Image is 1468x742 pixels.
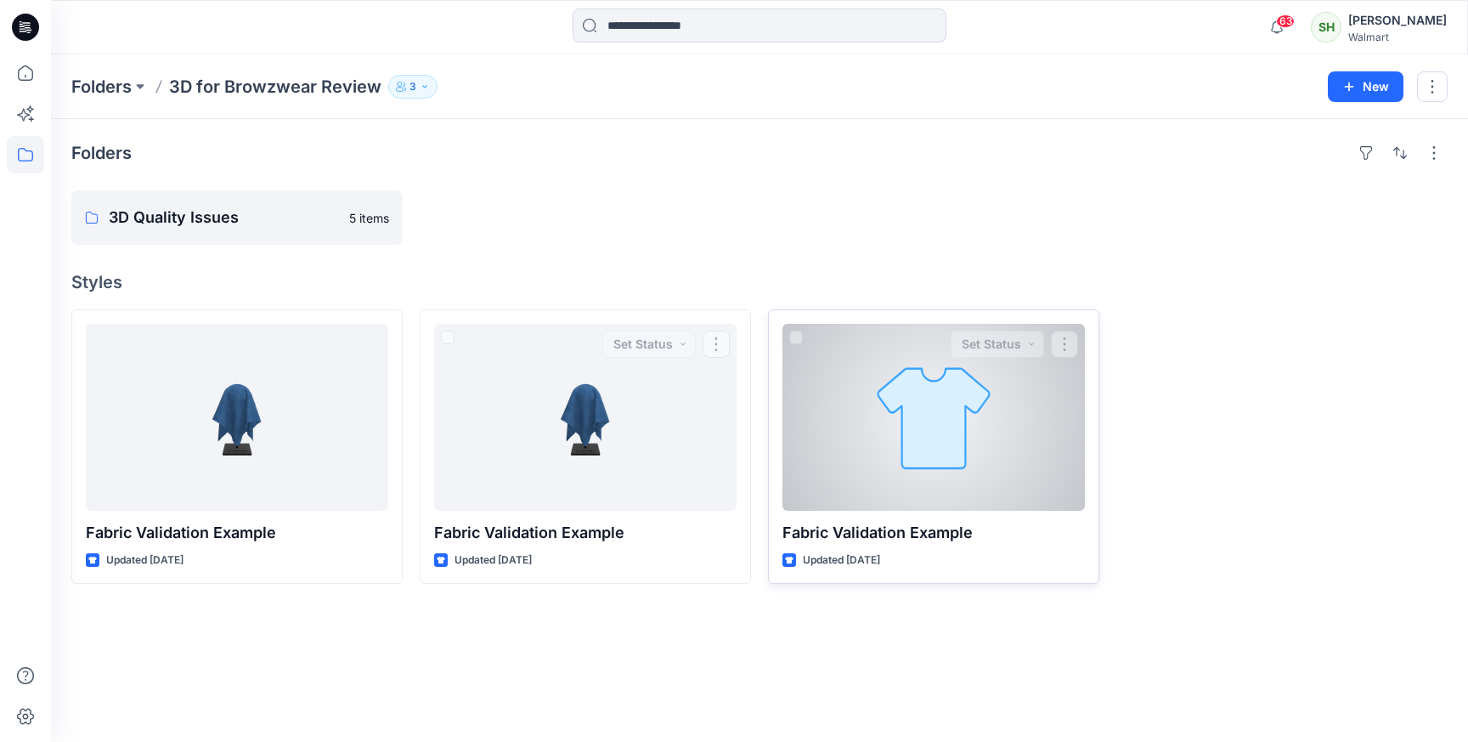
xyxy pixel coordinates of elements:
[71,272,1448,292] h4: Styles
[86,521,388,545] p: Fabric Validation Example
[803,552,880,569] p: Updated [DATE]
[1328,71,1403,102] button: New
[409,77,416,96] p: 3
[71,75,132,99] a: Folders
[71,143,132,163] h4: Folders
[434,521,737,545] p: Fabric Validation Example
[71,190,403,245] a: 3D Quality Issues5 items
[434,324,737,511] a: Fabric Validation Example
[388,75,438,99] button: 3
[106,552,183,569] p: Updated [DATE]
[1311,12,1341,42] div: SH
[1276,14,1295,28] span: 63
[86,324,388,511] a: Fabric Validation Example
[109,206,339,229] p: 3D Quality Issues
[782,521,1085,545] p: Fabric Validation Example
[1348,31,1447,43] div: Walmart
[1348,10,1447,31] div: [PERSON_NAME]
[349,209,389,227] p: 5 items
[782,324,1085,511] a: Fabric Validation Example
[169,75,381,99] p: 3D for Browzwear Review
[455,552,532,569] p: Updated [DATE]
